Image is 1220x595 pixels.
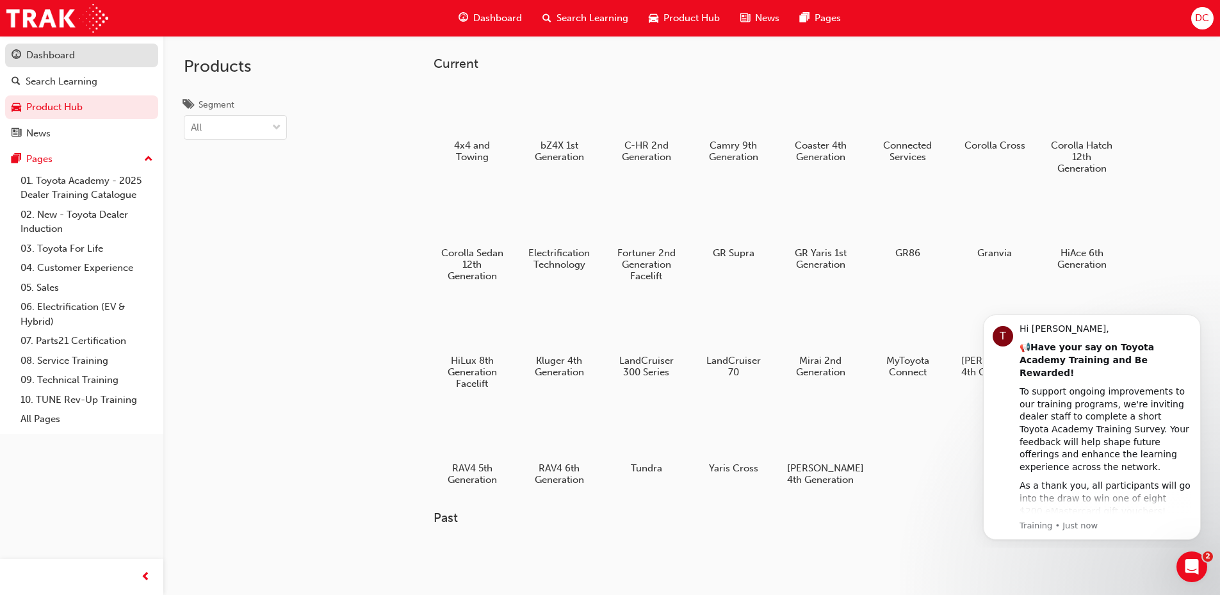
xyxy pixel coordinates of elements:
h5: Electrification Technology [526,247,593,270]
a: Corolla Cross [956,81,1033,156]
span: Product Hub [663,11,720,26]
a: Dashboard [5,44,158,67]
a: HiAce 6th Generation [1043,189,1120,275]
a: 06. Electrification (EV & Hybrid) [15,297,158,331]
span: News [755,11,779,26]
h5: LandCruiser 300 Series [613,355,680,378]
h5: Tundra [613,462,680,474]
a: Mirai 2nd Generation [782,297,859,382]
a: GR Yaris 1st Generation [782,189,859,275]
h5: LandCruiser 70 [700,355,767,378]
span: Search Learning [557,11,628,26]
h5: Fortuner 2nd Generation Facelift [613,247,680,282]
h5: GR86 [874,247,941,259]
a: 08. Service Training [15,351,158,371]
a: RAV4 5th Generation [434,404,510,490]
button: Pages [5,147,158,171]
h5: HiLux 8th Generation Facelift [439,355,506,389]
span: Pages [815,11,841,26]
a: Connected Services [869,81,946,167]
h5: RAV4 6th Generation [526,462,593,485]
h2: Products [184,56,287,77]
iframe: Intercom notifications message [964,303,1220,548]
a: [PERSON_NAME] 4th Generation [782,404,859,490]
a: RAV4 6th Generation [521,404,598,490]
a: All Pages [15,409,158,429]
iframe: Intercom live chat [1176,551,1207,582]
a: bZ4X 1st Generation [521,81,598,167]
a: HiLux 8th Generation Facelift [434,297,510,394]
a: LandCruiser 300 Series [608,297,685,382]
a: GR Supra [695,189,772,263]
a: 01. Toyota Academy - 2025 Dealer Training Catalogue [15,171,158,205]
a: 4x4 and Towing [434,81,510,167]
a: search-iconSearch Learning [532,5,638,31]
div: Segment [199,99,234,111]
div: Dashboard [26,48,75,63]
span: Dashboard [473,11,522,26]
h5: Coaster 4th Generation [787,140,854,163]
a: 07. Parts21 Certification [15,331,158,351]
a: 05. Sales [15,278,158,298]
a: LandCruiser 70 [695,297,772,382]
h5: C-HR 2nd Generation [613,140,680,163]
a: Tundra [608,404,685,478]
span: car-icon [12,102,21,113]
span: search-icon [12,76,20,88]
span: pages-icon [800,10,809,26]
div: All [191,120,202,135]
span: pages-icon [12,154,21,165]
h3: Current [434,56,1161,71]
a: guage-iconDashboard [448,5,532,31]
a: Kluger 4th Generation [521,297,598,382]
h5: [PERSON_NAME] 4th Generation [787,462,854,485]
a: MyToyota Connect [869,297,946,382]
h3: Past [434,510,1161,525]
a: Fortuner 2nd Generation Facelift [608,189,685,286]
span: up-icon [144,151,153,168]
h5: HiAce 6th Generation [1048,247,1116,270]
span: prev-icon [141,569,150,585]
h5: Corolla Hatch 12th Generation [1048,140,1116,174]
a: Camry 9th Generation [695,81,772,167]
a: [PERSON_NAME] 5th Generation [1043,297,1120,382]
h5: Camry 9th Generation [700,140,767,163]
a: 04. Customer Experience [15,258,158,278]
span: search-icon [542,10,551,26]
h5: Corolla Cross [961,140,1029,151]
div: News [26,126,51,141]
a: Electrification Technology [521,189,598,275]
h5: Connected Services [874,140,941,163]
h5: 4x4 and Towing [439,140,506,163]
a: Yaris Cross [695,404,772,478]
a: Corolla Sedan 12th Generation [434,189,510,286]
h5: GR Yaris 1st Generation [787,247,854,270]
a: GR86 [869,189,946,263]
h5: [PERSON_NAME] 4th Generation 2020 [961,355,1029,389]
h5: RAV4 5th Generation [439,462,506,485]
a: 09. Technical Training [15,370,158,390]
span: guage-icon [12,50,21,61]
a: 02. New - Toyota Dealer Induction [15,205,158,239]
span: down-icon [272,120,281,136]
span: tags-icon [184,100,193,111]
h5: GR Supra [700,247,767,259]
a: 03. Toyota For Life [15,239,158,259]
span: DC [1195,11,1209,26]
a: 10. TUNE Rev-Up Training [15,390,158,410]
span: news-icon [740,10,750,26]
h5: Mirai 2nd Generation [787,355,854,378]
img: Trak [6,4,108,33]
button: DC [1191,7,1214,29]
a: pages-iconPages [790,5,851,31]
h5: Yaris Cross [700,462,767,474]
